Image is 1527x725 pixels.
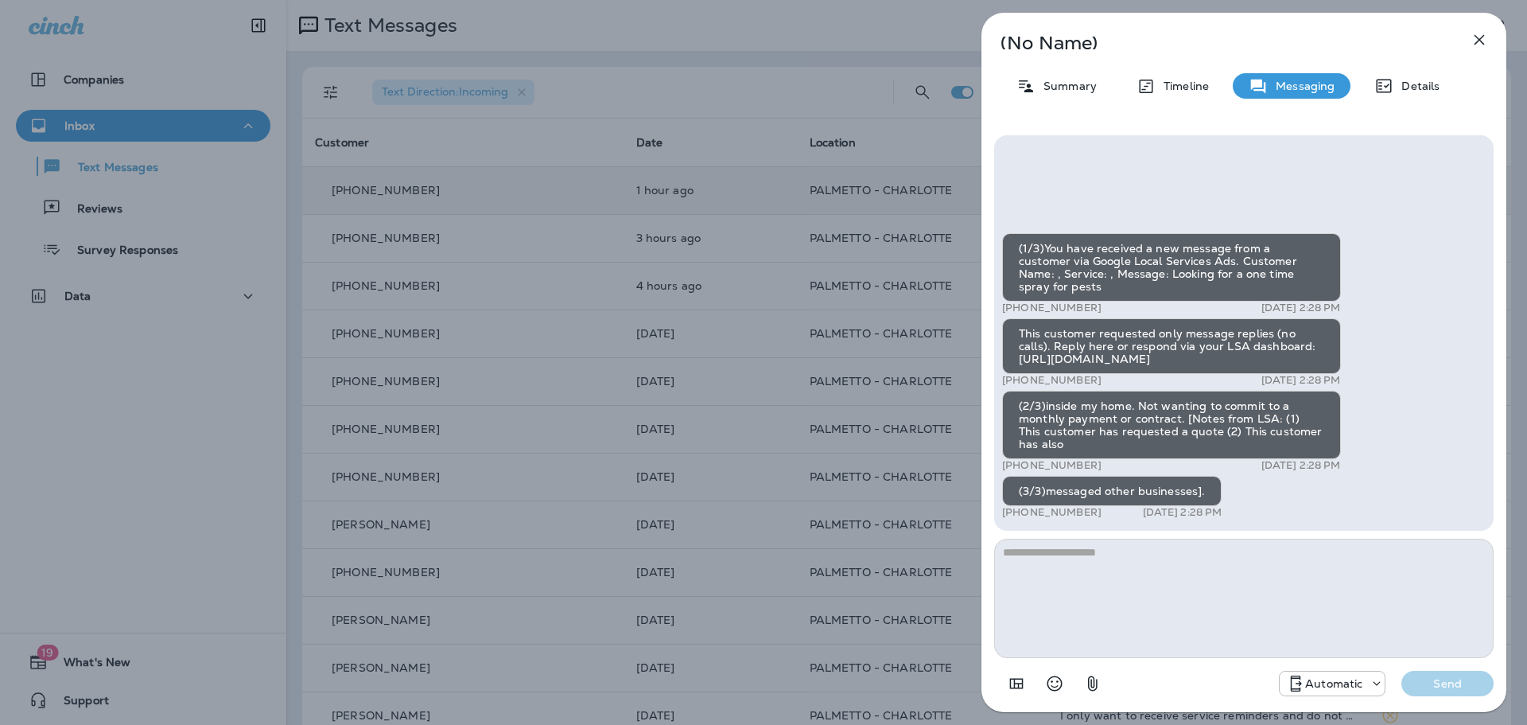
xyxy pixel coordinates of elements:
button: Select an emoji [1039,668,1070,700]
div: This customer requested only message replies (no calls). Reply here or respond via your LSA dashb... [1002,318,1341,374]
p: [DATE] 2:28 PM [1261,302,1341,314]
p: [DATE] 2:28 PM [1261,374,1341,387]
p: [PHONE_NUMBER] [1002,459,1102,472]
p: Summary [1035,80,1097,92]
p: [PHONE_NUMBER] [1002,302,1102,314]
p: (No Name) [1001,37,1435,49]
div: (1/3)You have received a new message from a customer via Google Local Services Ads. Customer Name... [1002,233,1341,302]
p: [PHONE_NUMBER] [1002,374,1102,387]
p: [DATE] 2:28 PM [1143,506,1222,519]
p: [PHONE_NUMBER] [1002,506,1102,519]
p: [DATE] 2:28 PM [1261,459,1341,472]
p: Timeline [1156,80,1209,92]
button: Add in a premade template [1001,668,1032,700]
div: (3/3)messaged other businesses]. [1002,476,1222,506]
p: Automatic [1305,677,1362,690]
p: Details [1393,80,1440,92]
div: (2/3)inside my home. Not wanting to commit to a monthly payment or contract. [Notes from LSA: (1)... [1002,391,1341,459]
p: Messaging [1268,80,1335,92]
